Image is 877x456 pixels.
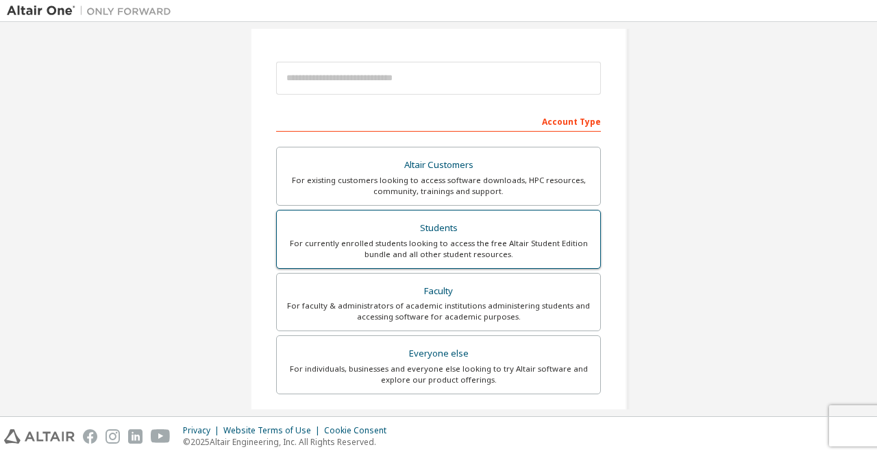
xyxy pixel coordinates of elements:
[83,429,97,444] img: facebook.svg
[285,363,592,385] div: For individuals, businesses and everyone else looking to try Altair software and explore our prod...
[223,425,324,436] div: Website Terms of Use
[276,110,601,132] div: Account Type
[285,175,592,197] div: For existing customers looking to access software downloads, HPC resources, community, trainings ...
[285,344,592,363] div: Everyone else
[285,156,592,175] div: Altair Customers
[285,238,592,260] div: For currently enrolled students looking to access the free Altair Student Edition bundle and all ...
[128,429,143,444] img: linkedin.svg
[285,219,592,238] div: Students
[285,282,592,301] div: Faculty
[7,4,178,18] img: Altair One
[183,425,223,436] div: Privacy
[183,436,395,448] p: © 2025 Altair Engineering, Inc. All Rights Reserved.
[285,300,592,322] div: For faculty & administrators of academic institutions administering students and accessing softwa...
[324,425,395,436] div: Cookie Consent
[151,429,171,444] img: youtube.svg
[4,429,75,444] img: altair_logo.svg
[106,429,120,444] img: instagram.svg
